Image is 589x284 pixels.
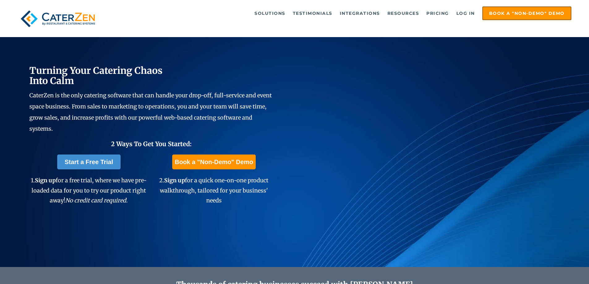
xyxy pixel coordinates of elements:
a: Log in [453,7,478,19]
img: caterzen [18,6,98,31]
em: No credit card required. [65,197,128,204]
div: Navigation Menu [112,6,571,20]
a: Integrations [337,7,383,19]
a: Book a "Non-Demo" Demo [482,6,571,20]
a: Book a "Non-Demo" Demo [172,155,255,169]
a: Resources [384,7,422,19]
span: Turning Your Catering Chaos Into Calm [29,65,163,87]
span: 2 Ways To Get You Started: [111,140,192,148]
span: 2. for a quick one-on-one product walkthrough, tailored for your business' needs [159,177,268,204]
span: CaterZen is the only catering software that can handle your drop-off, full-service and event spac... [29,92,272,132]
span: Sign up [164,177,185,184]
span: Sign up [35,177,56,184]
a: Solutions [251,7,288,19]
a: Pricing [423,7,452,19]
a: Start a Free Trial [57,155,121,169]
a: Testimonials [290,7,335,19]
span: 1. for a free trial, where we have pre-loaded data for you to try our product right away! [31,177,147,204]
